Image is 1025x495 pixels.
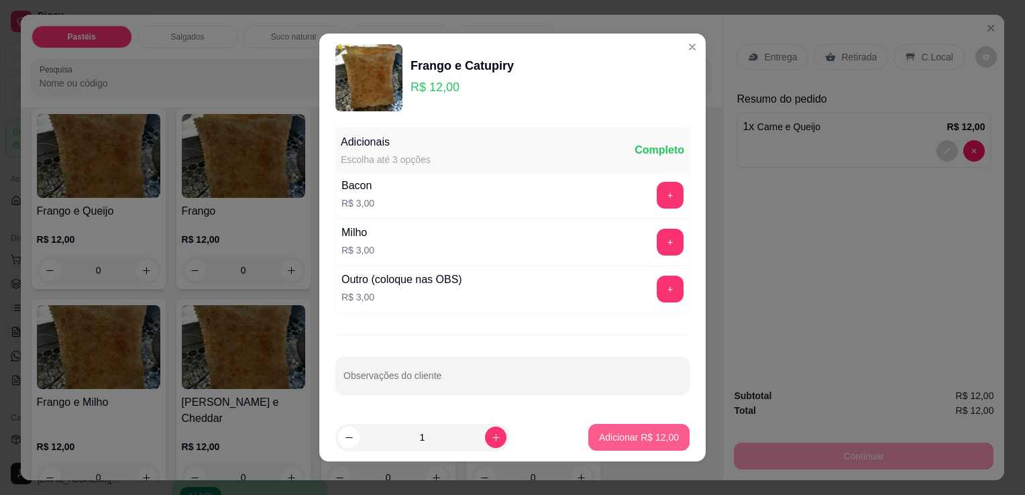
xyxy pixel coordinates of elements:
div: Completo [635,142,684,158]
input: Observações do cliente [343,374,682,388]
p: R$ 3,00 [341,197,374,210]
p: R$ 12,00 [411,78,514,97]
div: Bacon [341,178,374,194]
div: Outro (coloque nas OBS) [341,272,462,288]
div: Frango e Catupiry [411,56,514,75]
div: Escolha até 3 opções [341,153,431,166]
button: Close [682,36,703,58]
img: product-image [335,44,402,111]
button: add [657,182,684,209]
button: Adicionar R$ 12,00 [588,424,690,451]
button: increase-product-quantity [485,427,506,448]
p: R$ 3,00 [341,243,374,257]
div: Adicionais [341,134,431,150]
button: decrease-product-quantity [338,427,360,448]
button: add [657,229,684,256]
div: Milho [341,225,374,241]
p: Adicionar R$ 12,00 [599,431,679,444]
button: add [657,276,684,302]
p: R$ 3,00 [341,290,462,304]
